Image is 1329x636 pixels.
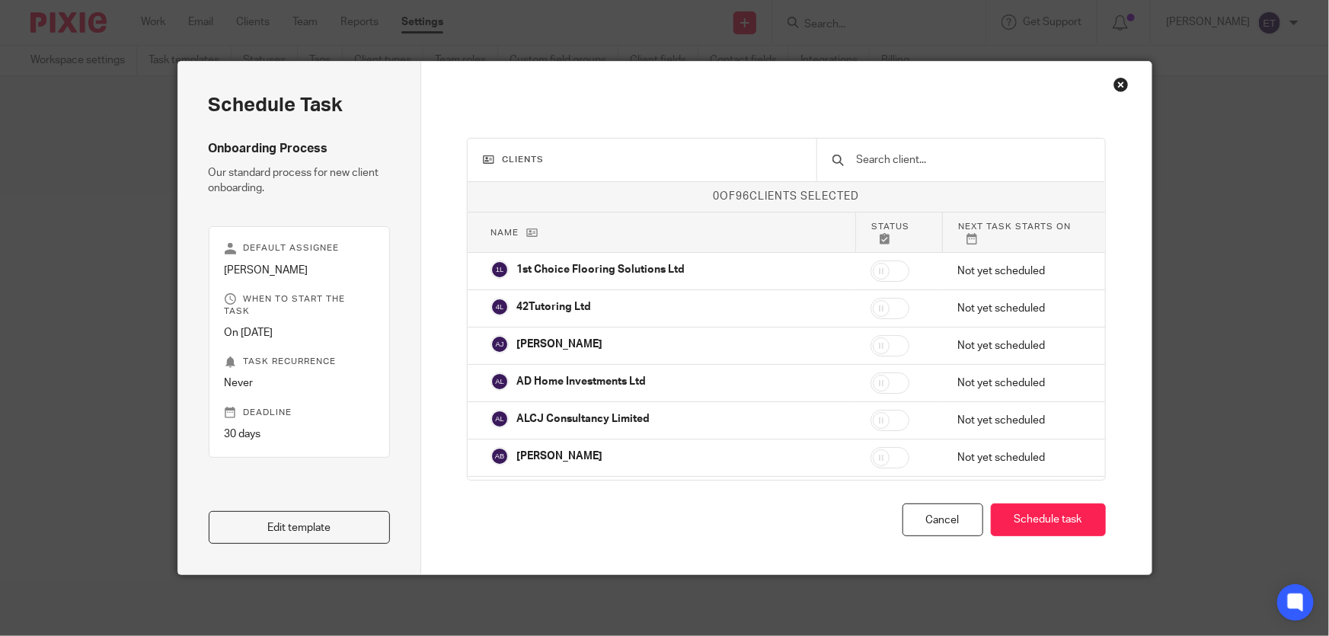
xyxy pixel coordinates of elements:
img: svg%3E [490,260,509,279]
p: Our standard process for new client onboarding. [209,165,391,197]
a: Edit template [209,511,391,544]
p: 30 days [225,427,375,442]
p: Task recurrence [225,356,375,368]
p: AD Home Investments Ltd [516,374,646,389]
img: svg%3E [490,410,509,428]
p: Not yet scheduled [958,450,1082,465]
span: 0 [713,191,720,202]
p: Deadline [225,407,375,419]
button: Schedule task [991,503,1106,536]
h2: Schedule task [209,92,391,118]
p: of clients selected [468,189,1105,204]
span: 96 [736,191,749,202]
p: [PERSON_NAME] [225,263,375,278]
p: On [DATE] [225,325,375,340]
h3: Clients [483,154,801,166]
p: When to start the task [225,293,375,318]
p: Not yet scheduled [958,264,1082,279]
img: svg%3E [490,298,509,316]
input: Search client... [855,152,1090,168]
p: Not yet scheduled [958,338,1082,353]
p: 42Tutoring Ltd [516,299,591,315]
p: Status [871,220,927,244]
h4: Onboarding Process [209,141,391,157]
img: svg%3E [490,372,509,391]
p: Not yet scheduled [958,301,1082,316]
p: Never [225,376,375,391]
p: ALCJ Consultancy Limited [516,411,650,427]
p: [PERSON_NAME] [516,337,602,352]
p: Name [490,226,840,239]
img: svg%3E [490,335,509,353]
div: Close this dialog window [1113,77,1129,92]
p: Default assignee [225,242,375,254]
div: Cancel [903,503,983,536]
p: [PERSON_NAME] [516,449,602,464]
p: 1st Choice Flooring Solutions Ltd [516,262,685,277]
p: Not yet scheduled [958,413,1082,428]
p: Not yet scheduled [958,376,1082,391]
img: svg%3E [490,447,509,465]
p: Next task starts on [958,220,1081,244]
